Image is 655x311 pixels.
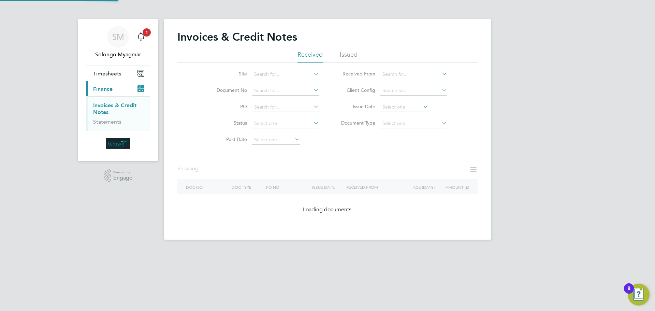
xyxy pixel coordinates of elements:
label: Issue Date [336,103,375,110]
label: PO [208,103,247,110]
span: Finance [93,86,113,92]
input: Search for... [252,70,319,79]
div: 8 [627,288,630,297]
div: Finance [86,96,150,131]
li: Issued [340,51,358,63]
a: Powered byEngage [104,169,133,182]
span: Engage [113,175,132,181]
input: Select one [380,119,447,128]
div: Showing [177,165,204,172]
li: Received [297,51,323,63]
span: 1 [143,28,151,37]
button: Open Resource Center, 8 new notifications [628,284,650,306]
span: Powered by [113,169,132,175]
label: Client Config [336,87,375,93]
input: Search for... [252,102,319,112]
input: Search for... [380,70,447,79]
label: Document Type [336,120,375,126]
input: Search for... [252,86,319,96]
span: Timesheets [93,70,121,77]
a: Invoices & Credit Notes [93,102,136,115]
span: SM [112,32,124,41]
button: Timesheets [86,66,150,81]
label: Received From [336,71,375,77]
input: Search for... [380,86,447,96]
h2: Invoices & Credit Notes [177,30,297,44]
span: ... [199,165,203,172]
button: Finance [86,81,150,96]
nav: Main navigation [78,19,158,161]
label: Document No [208,87,247,93]
input: Select one [252,135,300,145]
a: SMSolongo Myagmar [86,26,150,59]
a: Statements [93,118,121,125]
a: 1 [134,26,148,48]
label: Paid Date [208,136,247,142]
label: Status [208,120,247,126]
a: Go to home page [86,138,150,149]
span: Solongo Myagmar [86,51,150,59]
img: wates-logo-retina.png [106,138,130,149]
input: Select one [252,119,319,128]
label: Site [208,71,247,77]
input: Select one [380,102,428,112]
